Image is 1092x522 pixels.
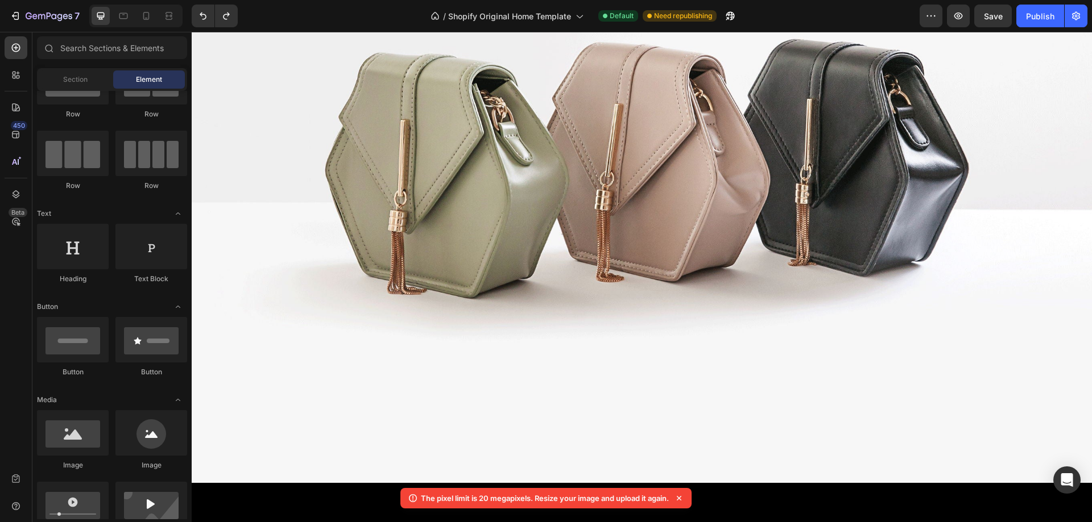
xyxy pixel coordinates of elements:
span: Save [984,11,1003,21]
span: / [443,10,446,22]
p: The pixel limit is 20 megapixels. Resize your image and upload it again. [421,492,669,504]
div: Button [37,367,109,377]
div: Row [37,181,109,191]
div: Row [115,181,187,191]
span: Default [610,11,634,21]
div: Heading [37,274,109,284]
div: Image [115,460,187,470]
span: Section [63,74,88,85]
span: Toggle open [169,204,187,223]
span: Toggle open [169,391,187,409]
div: Button [115,367,187,377]
button: Publish [1016,5,1064,27]
span: Media [37,395,57,405]
span: Element [136,74,162,85]
iframe: Design area [192,32,1092,522]
div: Row [37,109,109,119]
div: Image [37,460,109,470]
div: Open Intercom Messenger [1053,466,1081,494]
button: Save [974,5,1012,27]
span: Toggle open [169,298,187,316]
p: 7 [75,9,80,23]
span: Need republishing [654,11,712,21]
div: Undo/Redo [192,5,238,27]
span: Button [37,302,58,312]
div: Row [115,109,187,119]
div: 450 [11,121,27,130]
span: Text [37,208,51,219]
div: Publish [1026,10,1054,22]
input: Search Sections & Elements [37,36,187,59]
div: Text Block [115,274,187,284]
span: Shopify Original Home Template [448,10,571,22]
div: Beta [9,208,27,217]
button: 7 [5,5,85,27]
